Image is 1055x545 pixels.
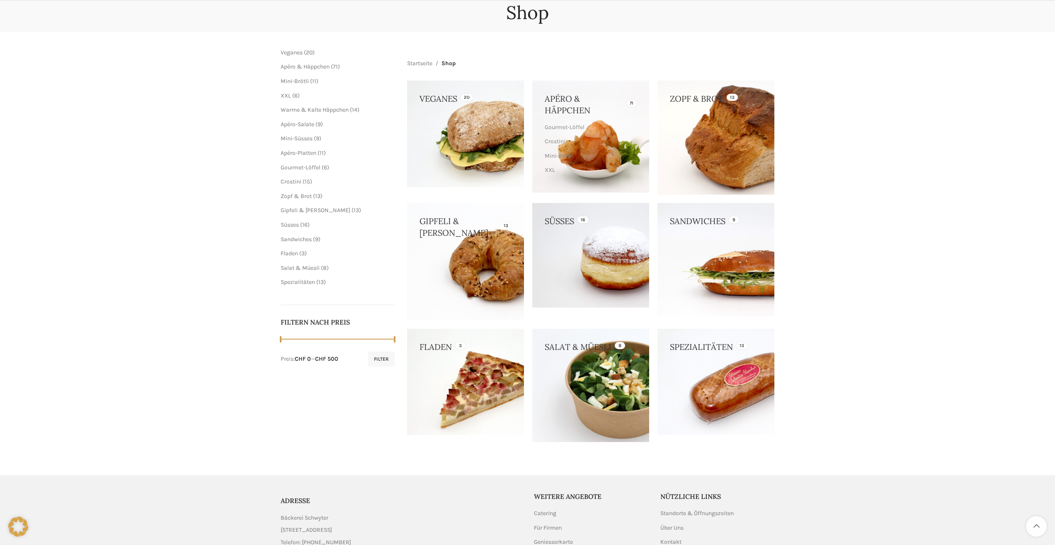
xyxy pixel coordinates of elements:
h1: Shop [506,2,549,24]
a: Apéro-Platten [281,149,316,156]
span: 9 [316,135,319,142]
a: Crostini [281,178,301,185]
a: Sandwiches [281,236,312,243]
span: [STREET_ADDRESS] [281,525,332,535]
a: Mini-Brötli [281,78,309,85]
span: 6 [294,92,298,99]
span: CHF 0 [295,355,311,362]
a: XXL [545,163,635,177]
a: XXL [281,92,291,99]
a: Catering [534,509,557,518]
span: 9 [315,236,318,243]
a: Apéro-Salate [281,121,314,128]
a: Standorte & Öffnungszeiten [660,509,735,518]
a: Gourmet-Löffel [545,120,635,134]
h5: Filtern nach Preis [281,318,395,327]
span: 20 [306,49,313,56]
a: Startseite [407,59,432,68]
nav: Breadcrumb [407,59,456,68]
span: 13 [315,193,320,200]
a: Warme & Kalte Häppchen [545,177,635,191]
span: 15 [305,178,310,185]
span: 9 [318,121,321,128]
a: Mini-Süsses [281,135,313,142]
a: Gipfeli & [PERSON_NAME] [281,207,350,214]
a: Scroll to top button [1026,516,1047,537]
a: Crostini [545,134,635,149]
a: Süsses [281,221,299,228]
span: Bäckerei Schwyter [281,513,328,523]
span: ADRESSE [281,496,310,505]
button: Filter [368,352,395,367]
span: 6 [324,164,327,171]
span: 13 [318,279,324,286]
a: Mini-Brötli [545,149,635,163]
h5: Nützliche Links [660,492,775,501]
span: 11 [312,78,316,85]
span: 71 [333,63,338,70]
a: Salat & Müesli [281,264,320,271]
div: Preis: — [281,355,338,363]
a: Apéro & Häppchen [281,63,330,70]
span: Shop [441,59,456,68]
a: Über Uns [660,524,684,532]
span: 3 [301,250,305,257]
a: Warme & Kalte Häppchen [281,106,349,113]
a: Spezialitäten [281,279,315,286]
a: Gourmet-Löffel [281,164,320,171]
span: 11 [320,149,324,156]
a: Veganes [281,49,303,56]
span: 8 [323,264,327,271]
a: Für Firmen [534,524,563,532]
a: Fladen [281,250,298,257]
span: CHF 500 [315,355,338,362]
a: Zopf & Brot [281,193,312,200]
span: 16 [302,221,308,228]
span: 14 [352,106,357,113]
h5: Weitere Angebote [534,492,648,501]
span: 13 [354,207,359,214]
